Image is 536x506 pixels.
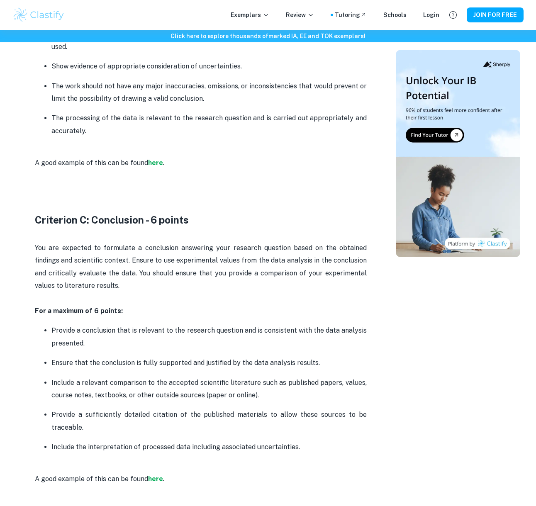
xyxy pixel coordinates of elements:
p: Include a relevant comparison to the accepted scientific literature such as published papers, val... [51,377,367,402]
p: Provide a sufficiently detailed citation of the published materials to allow these sources to be ... [51,409,367,434]
a: here [148,159,163,167]
p: The processing of the data is relevant to the research question and is carried out appropriately ... [51,112,367,137]
p: Ensure that the conclusion is fully supported and justified by the data analysis results. [51,357,367,369]
img: Thumbnail [396,50,520,257]
span: You are expected to formulate a conclusion answering your research question based on the obtained... [35,244,368,289]
a: here [148,475,163,483]
a: Login [423,10,439,19]
span: A good example of this can be found [35,475,148,483]
a: Tutoring [335,10,367,19]
p: Exemplars [231,10,269,19]
button: Help and Feedback [446,8,460,22]
p: The work should not have any major inaccuracies, omissions, or inconsistencies that would prevent... [51,80,367,105]
p: Review [286,10,314,19]
strong: Criterion C: Conclusion - 6 points [35,214,189,226]
button: JOIN FOR FREE [467,7,524,22]
span: . [163,475,164,483]
a: Schools [383,10,407,19]
img: Clastify logo [12,7,65,23]
p: Include the interpretation of processed data including associated uncertainties. [51,441,367,453]
p: Provide a conclusion that is relevant to the research question and is consistent with the data an... [51,324,367,350]
strong: For a maximum of 6 points: [35,307,123,315]
p: A good example of this can be found . [35,144,367,182]
h6: Click here to explore thousands of marked IA, EE and TOK exemplars ! [2,32,534,41]
p: Show evidence of appropriate consideration of uncertainties. [51,60,367,73]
